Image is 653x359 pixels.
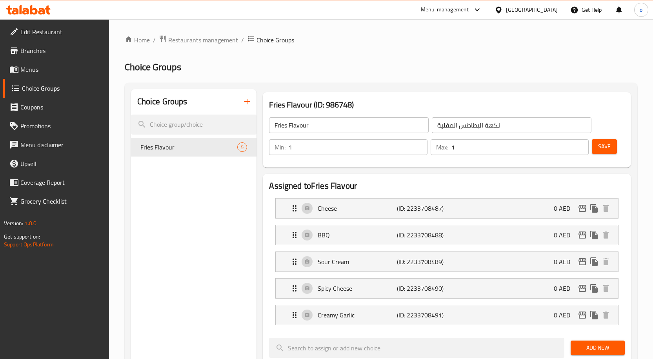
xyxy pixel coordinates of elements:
[3,60,109,79] a: Menus
[554,257,577,266] p: 0 AED
[318,230,397,240] p: BBQ
[20,121,103,131] span: Promotions
[241,35,244,45] li: /
[153,35,156,45] li: /
[269,248,625,275] li: Expand
[3,192,109,211] a: Grocery Checklist
[269,98,625,111] h3: Fries Flavour (ID: 986748)
[3,117,109,135] a: Promotions
[588,282,600,294] button: duplicate
[600,256,612,268] button: delete
[269,222,625,248] li: Expand
[577,343,618,353] span: Add New
[397,257,450,266] p: (ID: 2233708489)
[159,35,238,45] a: Restaurants management
[577,229,588,241] button: edit
[3,135,109,154] a: Menu disclaimer
[600,282,612,294] button: delete
[318,284,397,293] p: Spicy Cheese
[4,231,40,242] span: Get support on:
[554,230,577,240] p: 0 AED
[4,239,54,250] a: Support.OpsPlatform
[3,173,109,192] a: Coverage Report
[577,256,588,268] button: edit
[276,279,618,298] div: Expand
[269,180,625,192] h2: Assigned to Fries Flavour
[269,338,564,358] input: search
[269,195,625,222] li: Expand
[318,204,397,213] p: Cheese
[20,197,103,206] span: Grocery Checklist
[125,58,181,76] span: Choice Groups
[577,202,588,214] button: edit
[554,204,577,213] p: 0 AED
[276,199,618,218] div: Expand
[397,310,450,320] p: (ID: 2233708491)
[3,154,109,173] a: Upsell
[20,140,103,149] span: Menu disclaimer
[276,252,618,272] div: Expand
[436,142,448,152] p: Max:
[20,65,103,74] span: Menus
[640,5,642,14] span: o
[577,282,588,294] button: edit
[22,84,103,93] span: Choice Groups
[269,302,625,328] li: Expand
[421,5,469,15] div: Menu-management
[275,142,286,152] p: Min:
[554,284,577,293] p: 0 AED
[20,102,103,112] span: Coupons
[3,98,109,117] a: Coupons
[588,256,600,268] button: duplicate
[571,341,625,355] button: Add New
[598,142,611,151] span: Save
[588,202,600,214] button: duplicate
[3,22,109,41] a: Edit Restaurant
[131,138,257,157] div: Fries Flavour5
[4,218,23,228] span: Version:
[238,144,247,151] span: 5
[131,115,257,135] input: search
[137,96,187,108] h2: Choice Groups
[20,27,103,36] span: Edit Restaurant
[3,79,109,98] a: Choice Groups
[592,139,617,154] button: Save
[600,309,612,321] button: delete
[318,310,397,320] p: Creamy Garlic
[397,204,450,213] p: (ID: 2233708487)
[276,225,618,245] div: Expand
[397,230,450,240] p: (ID: 2233708488)
[140,142,238,152] span: Fries Flavour
[20,159,103,168] span: Upsell
[554,310,577,320] p: 0 AED
[600,202,612,214] button: delete
[3,41,109,60] a: Branches
[506,5,558,14] div: [GEOGRAPHIC_DATA]
[276,305,618,325] div: Expand
[125,35,150,45] a: Home
[577,309,588,321] button: edit
[125,35,637,45] nav: breadcrumb
[24,218,36,228] span: 1.0.0
[20,178,103,187] span: Coverage Report
[20,46,103,55] span: Branches
[168,35,238,45] span: Restaurants management
[269,275,625,302] li: Expand
[318,257,397,266] p: Sour Cream
[237,142,247,152] div: Choices
[588,229,600,241] button: duplicate
[256,35,294,45] span: Choice Groups
[588,309,600,321] button: duplicate
[600,229,612,241] button: delete
[397,284,450,293] p: (ID: 2233708490)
